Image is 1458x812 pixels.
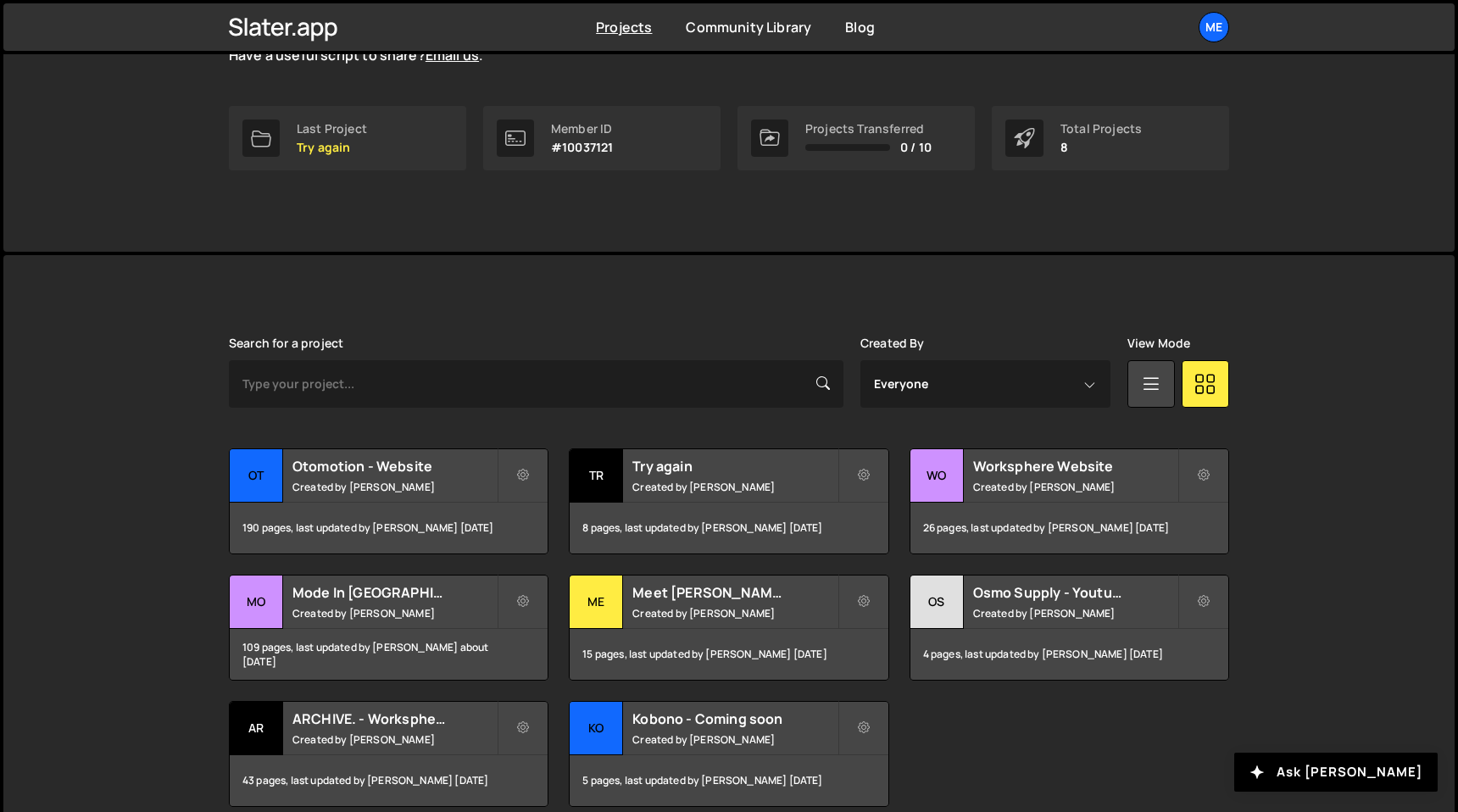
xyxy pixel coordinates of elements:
[570,449,623,503] div: Tr
[230,576,283,629] div: Mo
[860,336,925,350] label: Created By
[426,46,479,64] a: Email us
[686,18,811,36] a: Community Library
[910,575,1229,681] a: Os Osmo Supply - Youtube Created by [PERSON_NAME] 4 pages, last updated by [PERSON_NAME] [DATE]
[230,629,548,680] div: 109 pages, last updated by [PERSON_NAME] about [DATE]
[229,701,548,807] a: AR ARCHIVE. - Worksphere Created by [PERSON_NAME] 43 pages, last updated by [PERSON_NAME] [DATE]
[229,448,548,554] a: Ot Otomotion - Website Created by [PERSON_NAME] 190 pages, last updated by [PERSON_NAME] [DATE]
[229,360,843,408] input: Type your project...
[900,141,932,154] span: 0 / 10
[570,702,623,755] div: Ko
[292,709,497,728] h2: ARCHIVE. - Worksphere
[229,575,548,681] a: Mo Mode In [GEOGRAPHIC_DATA] Created by [PERSON_NAME] 109 pages, last updated by [PERSON_NAME] ab...
[910,629,1228,680] div: 4 pages, last updated by [PERSON_NAME] [DATE]
[973,480,1177,494] small: Created by [PERSON_NAME]
[570,503,888,553] div: 8 pages, last updated by [PERSON_NAME] [DATE]
[230,449,283,503] div: Ot
[570,576,623,629] div: Me
[1060,122,1142,136] div: Total Projects
[229,106,466,170] a: Last Project Try again
[632,606,837,620] small: Created by [PERSON_NAME]
[632,480,837,494] small: Created by [PERSON_NAME]
[845,18,875,36] a: Blog
[569,448,888,554] a: Tr Try again Created by [PERSON_NAME] 8 pages, last updated by [PERSON_NAME] [DATE]
[1199,12,1229,42] a: Me
[570,629,888,680] div: 15 pages, last updated by [PERSON_NAME] [DATE]
[297,122,367,136] div: Last Project
[292,480,497,494] small: Created by [PERSON_NAME]
[632,709,837,728] h2: Kobono - Coming soon
[910,449,964,503] div: Wo
[632,457,837,476] h2: Try again
[632,732,837,747] small: Created by [PERSON_NAME]
[596,18,652,36] a: Projects
[229,336,343,350] label: Search for a project
[973,583,1177,602] h2: Osmo Supply - Youtube
[910,448,1229,554] a: Wo Worksphere Website Created by [PERSON_NAME] 26 pages, last updated by [PERSON_NAME] [DATE]
[292,583,497,602] h2: Mode In [GEOGRAPHIC_DATA]
[569,575,888,681] a: Me Meet [PERSON_NAME]™ Created by [PERSON_NAME] 15 pages, last updated by [PERSON_NAME] [DATE]
[973,457,1177,476] h2: Worksphere Website
[230,702,283,755] div: AR
[1127,336,1190,350] label: View Mode
[1234,753,1438,792] button: Ask [PERSON_NAME]
[632,583,837,602] h2: Meet [PERSON_NAME]™
[910,503,1228,553] div: 26 pages, last updated by [PERSON_NAME] [DATE]
[292,457,497,476] h2: Otomotion - Website
[297,141,367,154] p: Try again
[973,606,1177,620] small: Created by [PERSON_NAME]
[805,122,932,136] div: Projects Transferred
[230,503,548,553] div: 190 pages, last updated by [PERSON_NAME] [DATE]
[292,606,497,620] small: Created by [PERSON_NAME]
[570,755,888,806] div: 5 pages, last updated by [PERSON_NAME] [DATE]
[292,732,497,747] small: Created by [PERSON_NAME]
[230,755,548,806] div: 43 pages, last updated by [PERSON_NAME] [DATE]
[910,576,964,629] div: Os
[1060,141,1142,154] p: 8
[569,701,888,807] a: Ko Kobono - Coming soon Created by [PERSON_NAME] 5 pages, last updated by [PERSON_NAME] [DATE]
[551,122,613,136] div: Member ID
[551,141,613,154] p: #10037121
